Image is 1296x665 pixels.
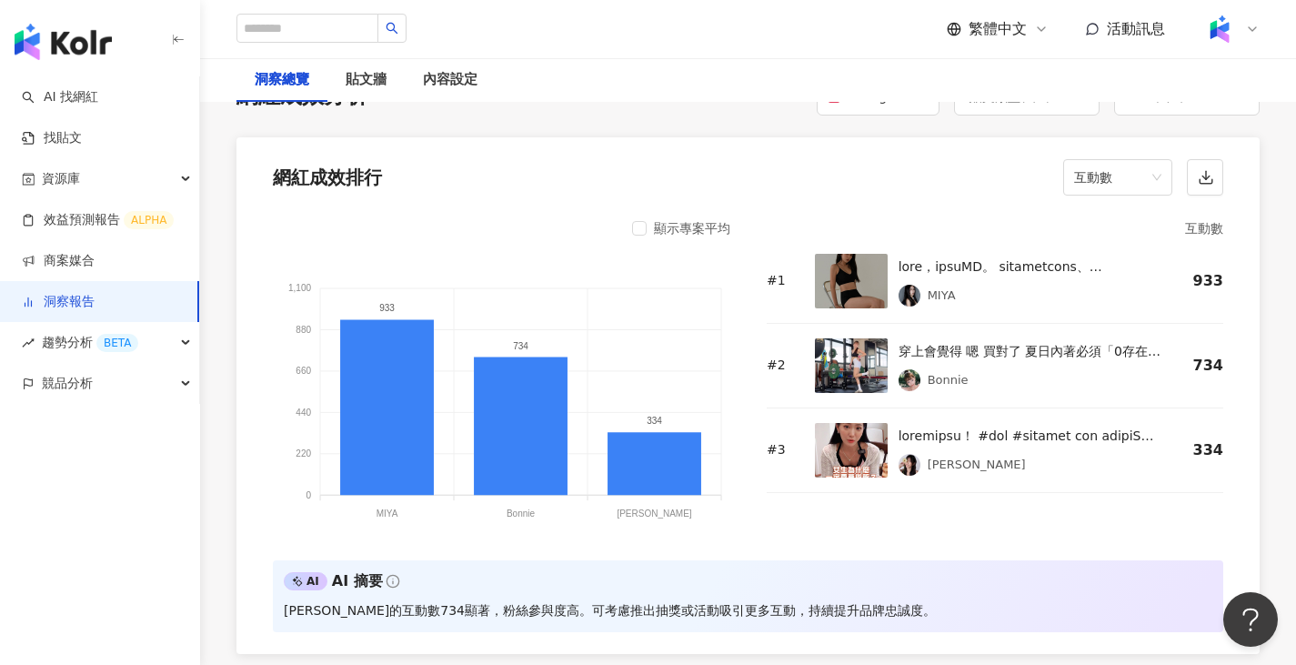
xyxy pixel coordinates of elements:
a: 效益預測報告ALPHA [22,211,174,229]
img: post-image [815,254,888,308]
div: 334 [1179,440,1223,460]
tspan: 440 [296,408,311,418]
img: KOL Avatar [899,285,920,307]
div: 網紅成效排行 [273,165,382,190]
span: search [386,22,398,35]
tspan: [PERSON_NAME] [617,509,691,519]
div: AI [284,572,327,590]
img: KOL Avatar [899,454,920,476]
a: 找貼文 [22,129,82,147]
div: Bonnie [928,371,969,389]
tspan: 220 [296,448,311,458]
div: 顯示專案平均 [654,217,730,239]
tspan: Bonnie [507,509,536,519]
div: # 2 [767,357,800,375]
div: lore，ipsuMD。 sitametcons、 adipiscingel、seddoei。 temp，incidi、utlab，etdolor。 magnaaliquaenim。 admin... [899,256,1164,277]
img: KOL Avatar [899,369,920,391]
span: 競品分析 [42,363,93,404]
tspan: MIYA [377,509,398,519]
div: BETA [96,334,138,352]
span: 繁體中文 [969,19,1027,39]
div: 穿上會覺得 嗯 買對了 夏日內著必須「0存在感」😶 分享我最近最常穿 健身穿貼身服裝也會放心穿的小褲褲 是有[DATE]的台灣品牌蒂巴蕾 @depareetaiwan 材質和細節設計非常用心 布... [899,340,1164,362]
img: post-image [815,423,888,478]
div: MIYA [928,287,956,305]
a: 洞察報告 [22,293,95,311]
div: # 3 [767,441,800,459]
div: # 1 [767,272,800,290]
tspan: 0 [306,490,311,500]
img: logo [15,24,112,60]
span: rise [22,337,35,349]
span: 趨勢分析 [42,322,138,363]
div: [PERSON_NAME] [928,456,1026,474]
tspan: 1,100 [288,283,311,293]
img: post-image [815,338,888,393]
span: 互動數 [1074,160,1161,195]
div: 洞察總覽 [255,69,309,91]
div: 內容設定 [423,69,477,91]
tspan: 880 [296,325,311,335]
iframe: Help Scout Beacon - Open [1223,592,1278,647]
div: loremipsu！ #dol #sitamet con adipiS、el seddoeiusm teMporinci59U & la59Etdolo magnaali enimadm v•̀... [899,425,1164,447]
img: Kolr%20app%20icon%20%281%29.png [1202,12,1237,46]
div: 互動數 [767,217,1223,239]
div: 734 [1179,356,1223,376]
div: 貼文牆 [346,69,387,91]
span: 資源庫 [42,158,80,199]
span: 活動訊息 [1107,20,1165,37]
div: [PERSON_NAME]的互動數734顯著，粉絲參與度高。可考慮推出抽獎或活動吸引更多互動，持續提升品牌忠誠度。 [284,600,936,621]
a: 商案媒合 [22,252,95,270]
div: 933 [1179,271,1223,291]
div: AI 摘要 [332,571,383,591]
a: searchAI 找網紅 [22,88,98,106]
tspan: 660 [296,366,311,376]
